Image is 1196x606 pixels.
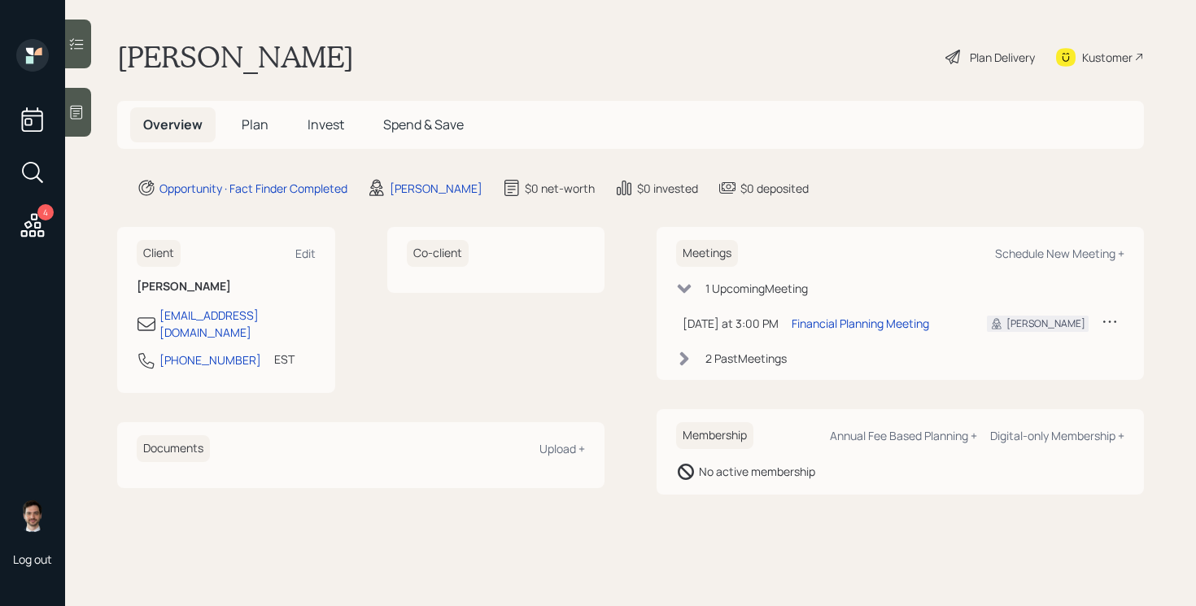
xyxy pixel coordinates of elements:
[13,552,52,567] div: Log out
[699,463,815,480] div: No active membership
[159,351,261,368] div: [PHONE_NUMBER]
[705,280,808,297] div: 1 Upcoming Meeting
[143,116,203,133] span: Overview
[137,280,316,294] h6: [PERSON_NAME]
[390,180,482,197] div: [PERSON_NAME]
[295,246,316,261] div: Edit
[383,116,464,133] span: Spend & Save
[274,351,295,368] div: EST
[995,246,1124,261] div: Schedule New Meeting +
[539,441,585,456] div: Upload +
[1006,316,1085,331] div: [PERSON_NAME]
[159,180,347,197] div: Opportunity · Fact Finder Completed
[37,204,54,220] div: 4
[137,435,210,462] h6: Documents
[683,315,779,332] div: [DATE] at 3:00 PM
[525,180,595,197] div: $0 net-worth
[1082,49,1133,66] div: Kustomer
[117,39,354,75] h1: [PERSON_NAME]
[676,240,738,267] h6: Meetings
[740,180,809,197] div: $0 deposited
[990,428,1124,443] div: Digital-only Membership +
[308,116,344,133] span: Invest
[407,240,469,267] h6: Co-client
[792,315,929,332] div: Financial Planning Meeting
[242,116,268,133] span: Plan
[676,422,753,449] h6: Membership
[16,499,49,532] img: jonah-coleman-headshot.png
[830,428,977,443] div: Annual Fee Based Planning +
[705,350,787,367] div: 2 Past Meeting s
[137,240,181,267] h6: Client
[637,180,698,197] div: $0 invested
[159,307,316,341] div: [EMAIL_ADDRESS][DOMAIN_NAME]
[970,49,1035,66] div: Plan Delivery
